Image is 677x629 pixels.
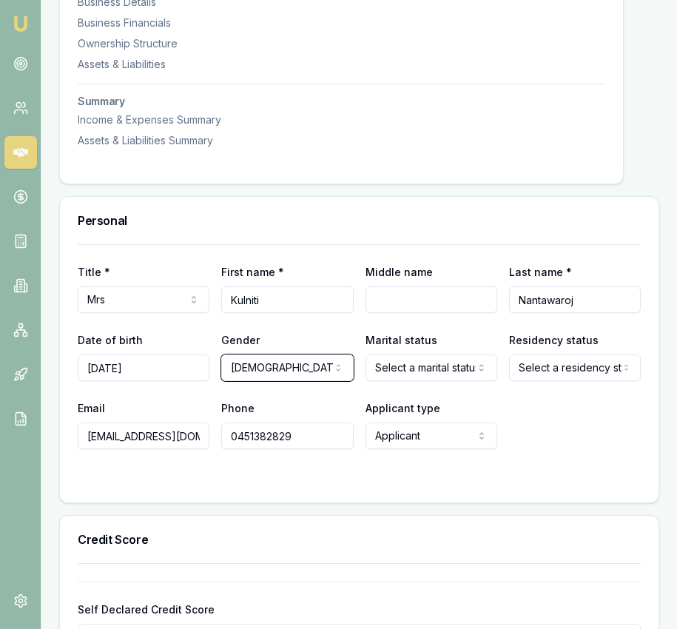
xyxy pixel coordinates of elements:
[12,15,30,33] img: emu-icon-u.png
[78,57,605,72] div: Assets & Liabilities
[78,603,215,616] label: Self Declared Credit Score
[78,266,110,278] label: Title *
[366,266,433,278] label: Middle name
[78,215,641,226] h3: Personal
[78,334,143,346] label: Date of birth
[366,402,440,414] label: Applicant type
[509,334,599,346] label: Residency status
[78,16,605,30] div: Business Financials
[509,266,572,278] label: Last name *
[78,354,209,381] input: DD/MM/YYYY
[78,534,641,545] h3: Credit Score
[221,334,260,346] label: Gender
[78,36,605,51] div: Ownership Structure
[78,133,605,148] div: Assets & Liabilities Summary
[221,402,255,414] label: Phone
[221,423,353,449] input: 0431 234 567
[366,334,437,346] label: Marital status
[221,266,284,278] label: First name *
[78,112,605,127] div: Income & Expenses Summary
[78,402,105,414] label: Email
[78,96,605,107] h3: Summary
